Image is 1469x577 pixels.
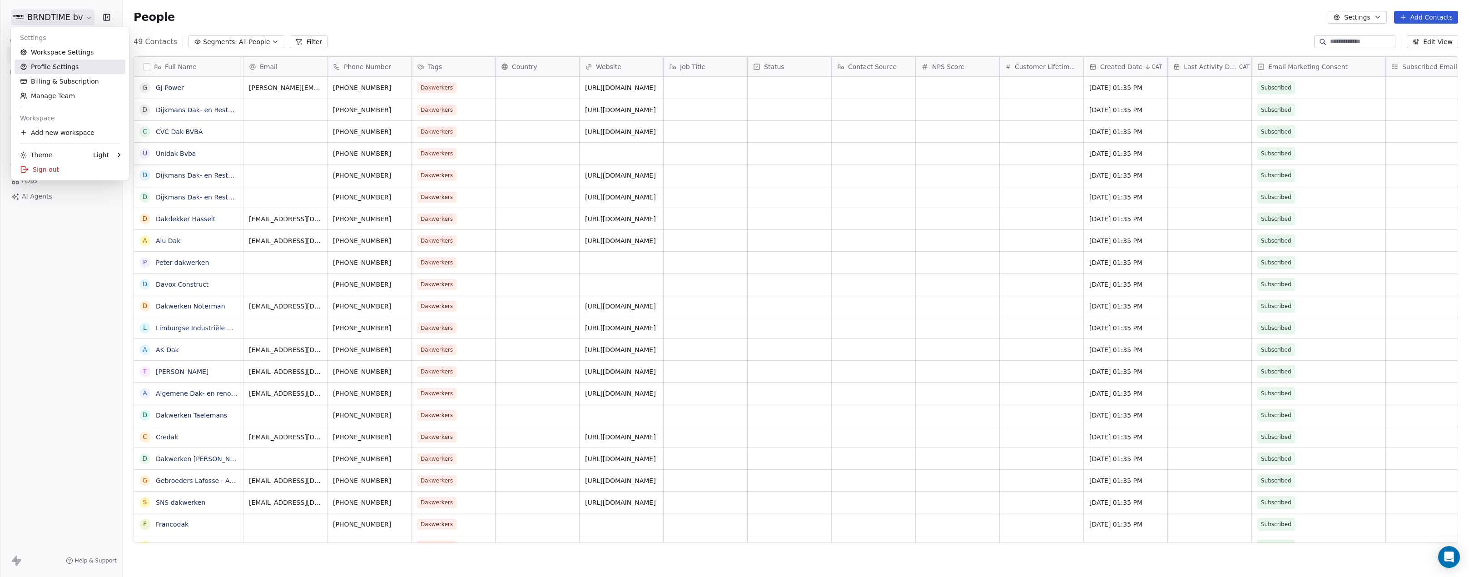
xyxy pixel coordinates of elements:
[20,150,52,159] div: Theme
[15,30,125,45] div: Settings
[15,60,125,74] a: Profile Settings
[15,74,125,89] a: Billing & Subscription
[15,89,125,103] a: Manage Team
[93,150,109,159] div: Light
[15,45,125,60] a: Workspace Settings
[15,125,125,140] div: Add new workspace
[15,162,125,177] div: Sign out
[15,111,125,125] div: Workspace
